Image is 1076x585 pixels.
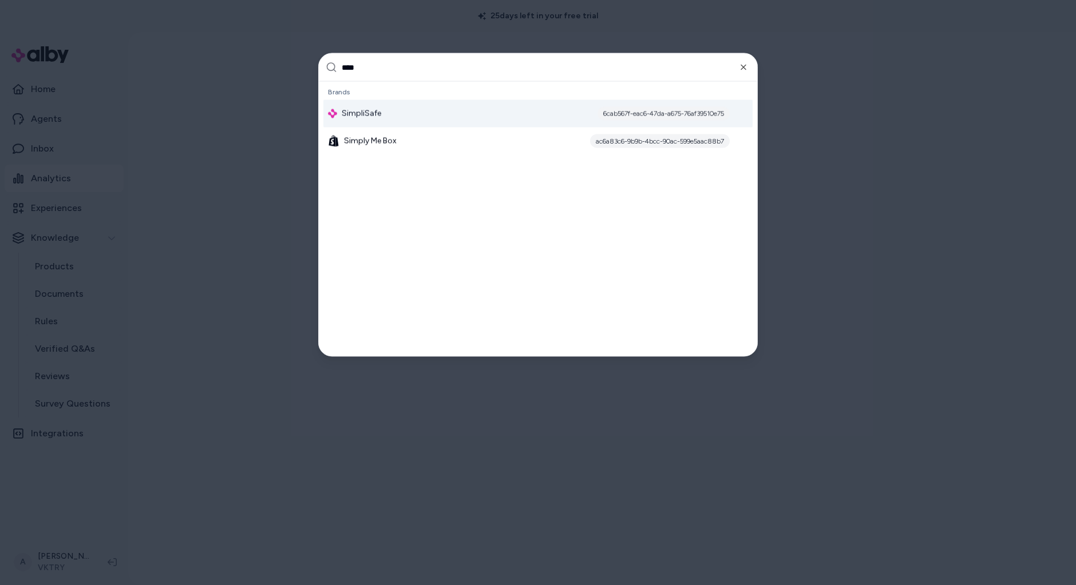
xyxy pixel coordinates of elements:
[328,109,337,118] img: alby Logo
[598,107,730,121] div: 6cab567f-eac6-47da-a675-76af39510e75
[590,134,730,148] div: ac6a83c6-9b9b-4bcc-90ac-599e5aac88b7
[342,108,381,120] span: SimpliSafe
[323,84,753,100] div: Brands
[319,82,757,356] div: Suggestions
[344,136,397,147] span: Simply Me Box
